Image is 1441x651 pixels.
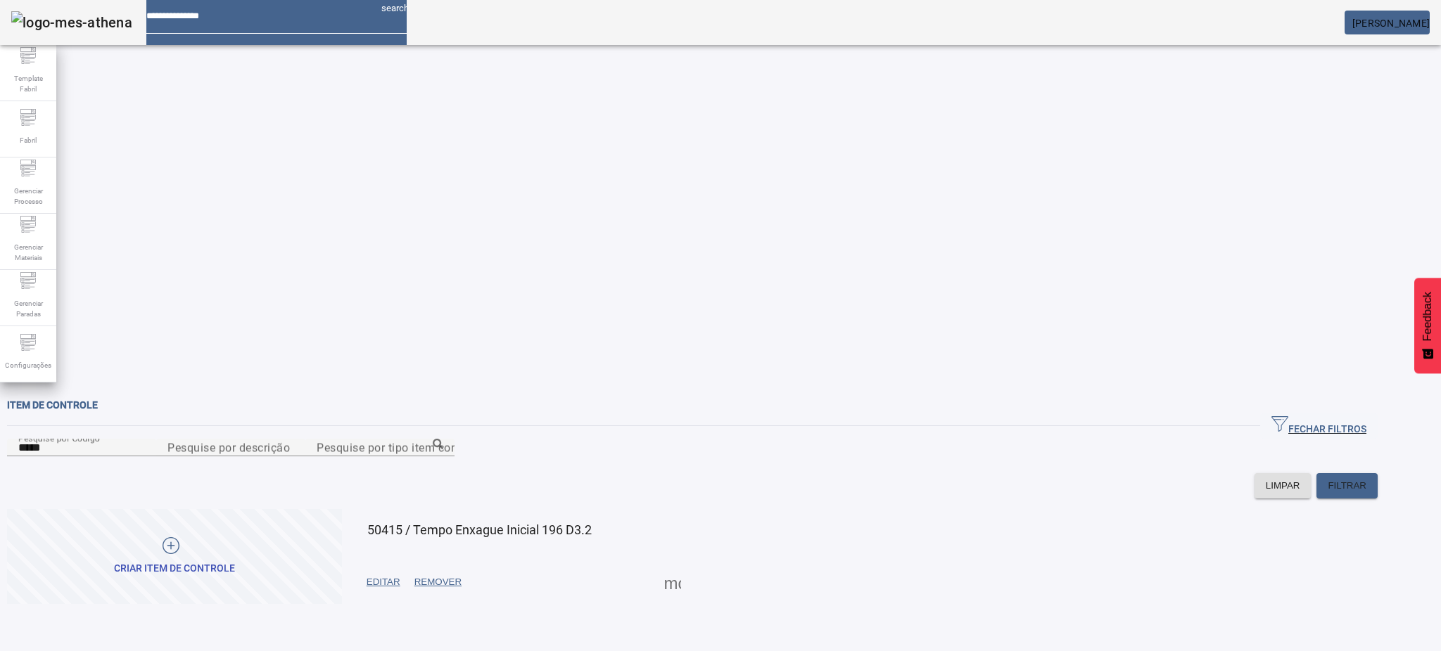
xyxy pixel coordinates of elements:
div: Criar item de controle [114,562,235,576]
span: FECHAR FILTROS [1271,415,1366,437]
button: LIMPAR [1255,473,1312,498]
span: Item de controle [7,399,98,411]
span: EDITAR [367,575,400,589]
span: Feedback [1421,292,1434,341]
button: FECHAR FILTROS [1260,413,1378,439]
button: Criar item de controle [7,509,342,604]
button: Feedback - Mostrar pesquisa [1414,278,1441,373]
mat-label: Pesquise por descrição [167,441,290,454]
button: Mais [660,569,685,595]
button: REMOVER [407,569,469,595]
input: Number [317,439,443,456]
span: Gerenciar Processo [7,181,49,211]
span: Fabril [15,131,41,150]
span: Template Fabril [7,69,49,98]
span: Gerenciar Materiais [7,238,49,267]
span: 50415 / Tempo Enxague Inicial 196 D3.2 [367,522,592,537]
mat-label: Pesquise por tipo item controle [317,441,481,454]
span: [PERSON_NAME] [1352,18,1430,29]
span: FILTRAR [1328,479,1366,493]
span: REMOVER [414,575,462,589]
span: LIMPAR [1266,479,1300,493]
span: Gerenciar Paradas [7,294,49,323]
mat-label: Pesquise por Código [18,433,100,443]
button: EDITAR [360,569,407,595]
button: FILTRAR [1316,473,1378,498]
img: logo-mes-athena [11,11,132,34]
span: Configurações [1,356,56,375]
